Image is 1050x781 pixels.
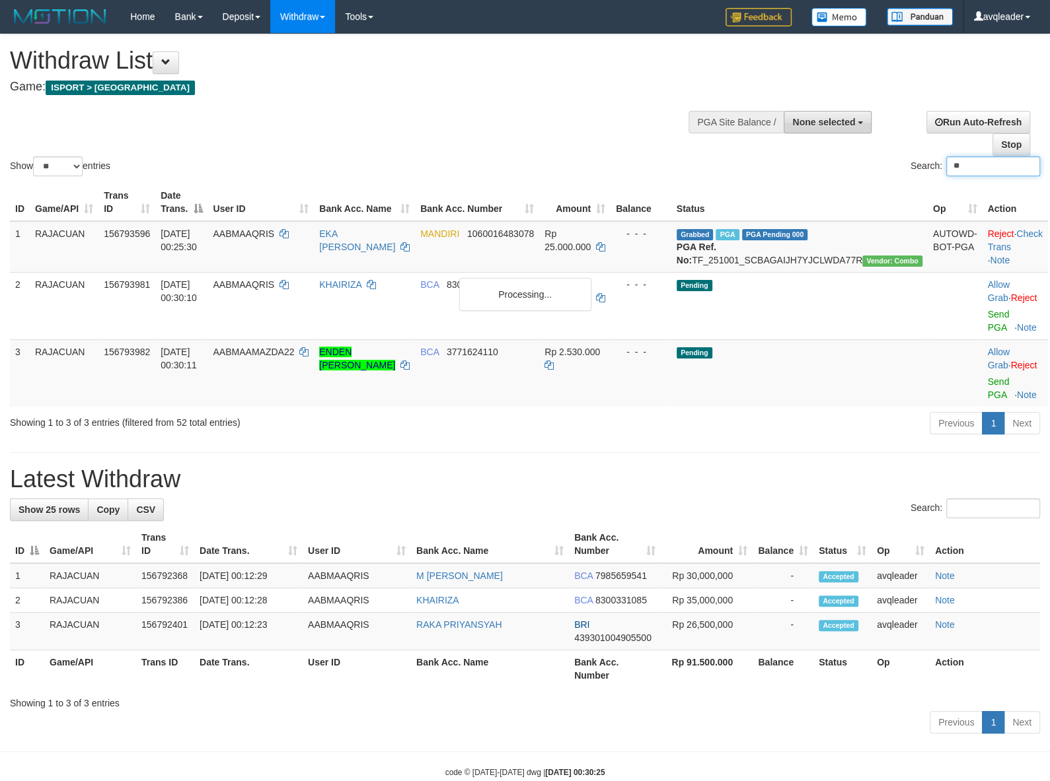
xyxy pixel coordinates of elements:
a: 1 [982,711,1004,733]
a: Send PGA [987,309,1009,333]
td: Rp 35,000,000 [661,588,753,613]
div: Showing 1 to 3 of 3 entries (filtered from 52 total entries) [10,411,428,429]
th: Status [813,650,872,688]
a: Note [935,570,955,581]
td: RAJACUAN [30,339,98,407]
div: PGA Site Balance / [689,111,784,133]
a: Note [1017,322,1037,333]
a: ENDEN [PERSON_NAME] [319,347,395,370]
strong: [DATE] 00:30:25 [545,768,605,777]
td: · [982,272,1047,339]
img: Button%20Memo.svg [811,8,867,26]
th: User ID: activate to sort column ascending [303,526,411,563]
td: 3 [10,613,44,650]
span: Copy 7985659541 to clipboard [595,570,647,581]
th: Amount: activate to sort column ascending [539,184,611,221]
button: None selected [784,111,872,133]
span: Copy 8300331085 to clipboard [447,279,498,290]
td: RAJACUAN [30,272,98,339]
a: Check Trans [987,228,1042,252]
span: · [987,347,1010,370]
th: Action [982,184,1047,221]
td: Rp 26,500,000 [661,613,753,650]
a: Copy [88,498,128,521]
span: 156793981 [104,279,150,290]
th: ID [10,184,30,221]
a: Run Auto-Refresh [926,111,1030,133]
label: Show entries [10,156,110,176]
td: 2 [10,272,30,339]
td: 156792386 [136,588,194,613]
td: 3 [10,339,30,407]
td: AABMAAQRIS [303,613,411,650]
a: M [PERSON_NAME] [416,570,503,581]
td: RAJACUAN [44,588,136,613]
small: code © [DATE]-[DATE] dwg | [445,768,605,777]
td: 1 [10,221,30,273]
span: BRI [574,619,589,630]
a: Send PGA [987,376,1009,400]
span: BCA [420,347,439,357]
span: [DATE] 00:30:10 [161,279,197,303]
th: Status [671,184,928,221]
div: Showing 1 to 3 of 3 entries [10,691,1040,710]
th: Bank Acc. Name [411,650,569,688]
h4: Game: [10,81,687,94]
a: Previous [930,711,983,733]
span: [DATE] 00:30:11 [161,347,197,370]
td: 156792401 [136,613,194,650]
th: Rp 91.500.000 [661,650,753,688]
a: KHAIRIZA [319,279,361,290]
td: AABMAAQRIS [303,588,411,613]
a: Note [1017,390,1037,400]
a: Stop [993,133,1030,156]
a: Next [1004,711,1040,733]
span: AABMAAQRIS [213,279,274,290]
a: RAKA PRIYANSYAH [416,619,502,630]
td: 2 [10,588,44,613]
span: AABMAAQRIS [213,228,274,239]
span: Accepted [819,595,858,607]
h1: Latest Withdraw [10,466,1040,492]
span: Vendor URL: https://secure11.1velocity.biz [862,255,922,267]
td: RAJACUAN [44,613,136,650]
a: Note [935,619,955,630]
span: None selected [792,117,855,127]
div: Processing... [459,278,591,311]
th: Balance [753,650,813,688]
span: ISPORT > [GEOGRAPHIC_DATA] [46,81,195,95]
h1: Withdraw List [10,48,687,74]
td: RAJACUAN [44,563,136,588]
span: BCA [574,570,593,581]
span: · [987,279,1010,303]
th: Trans ID: activate to sort column ascending [136,526,194,563]
th: Action [930,650,1040,688]
span: BCA [574,595,593,605]
td: AABMAAQRIS [303,563,411,588]
td: - [753,588,813,613]
span: PGA Pending [742,229,808,240]
span: Marked by avqleader [716,229,739,240]
td: · · [982,221,1047,273]
td: 1 [10,563,44,588]
span: Copy 8300331085 to clipboard [595,595,647,605]
span: Rp 25.000.000 [544,228,591,252]
th: Action [930,526,1040,563]
th: User ID [303,650,411,688]
span: AABMAAMAZDA22 [213,347,294,357]
td: - [753,563,813,588]
td: RAJACUAN [30,221,98,273]
td: [DATE] 00:12:28 [194,588,303,613]
a: Reject [1011,360,1037,370]
a: Show 25 rows [10,498,89,521]
a: Next [1004,412,1040,434]
th: User ID: activate to sort column ascending [207,184,314,221]
td: AUTOWD-BOT-PGA [928,221,983,273]
a: EKA [PERSON_NAME] [319,228,395,252]
td: Rp 30,000,000 [661,563,753,588]
th: Trans ID: activate to sort column ascending [98,184,155,221]
td: 156792368 [136,563,194,588]
span: BCA [420,279,439,290]
td: [DATE] 00:12:23 [194,613,303,650]
select: Showentries [33,156,83,176]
